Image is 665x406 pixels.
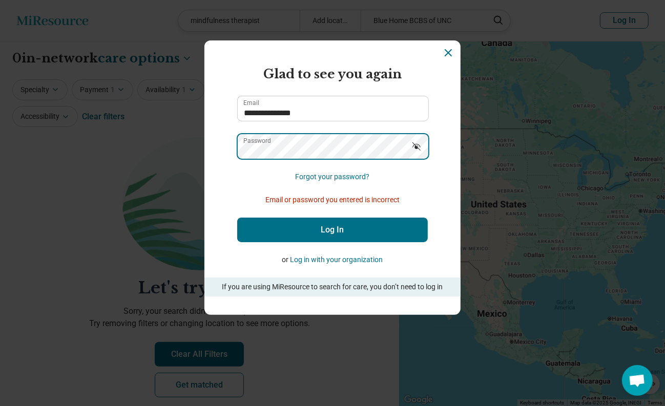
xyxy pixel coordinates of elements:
button: Log in with your organization [290,254,383,265]
button: Forgot your password? [296,172,370,182]
button: Dismiss [442,47,454,59]
button: Log In [237,218,428,242]
section: Login Dialog [204,40,461,315]
h2: Glad to see you again [237,65,428,83]
p: Email or password you entered is incorrect [237,195,428,205]
label: Email [243,100,259,106]
p: or [237,254,428,265]
p: If you are using MiResource to search for care, you don’t need to log in [219,282,446,292]
button: Show password [405,134,428,158]
label: Password [243,138,271,144]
